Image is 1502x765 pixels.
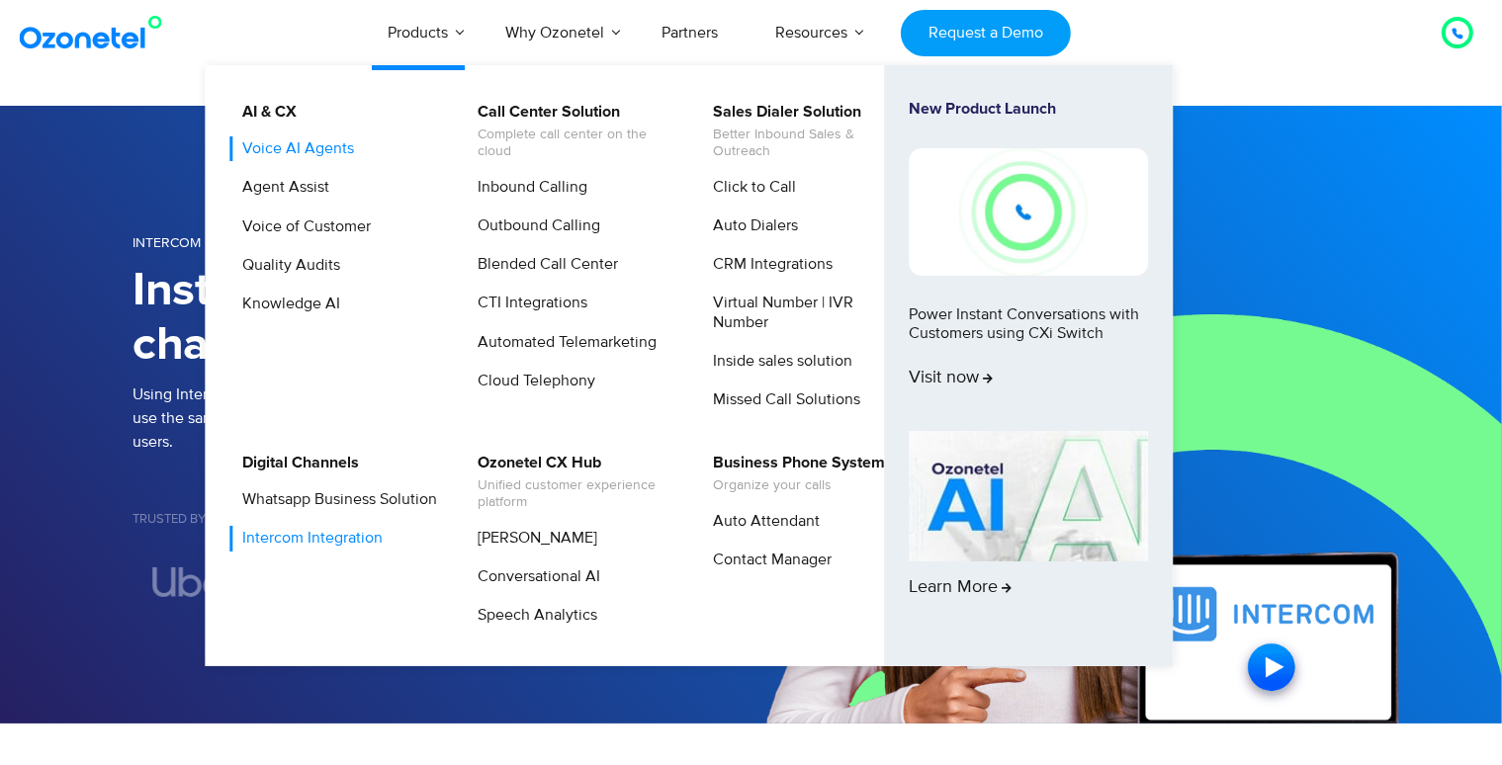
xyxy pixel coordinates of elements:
[478,477,672,511] span: Unified customer experience platform
[133,382,751,454] p: Using Intercom for live chats? [PERSON_NAME]’s call widget lets you use the same chat window to m...
[465,369,598,393] a: Cloud Telephony
[901,10,1070,56] a: Request a Demo
[133,513,751,526] h5: Trusted by 2000+ Businesses
[133,264,751,373] h1: Instantly switch from chats to calls
[229,136,357,161] a: Voice AI Agents
[152,567,238,597] img: uber
[701,349,856,374] a: Inside sales solution
[910,368,994,389] span: Visit now
[910,431,1149,561] img: AI
[465,564,603,589] a: Conversational AI
[133,234,293,251] span: INTERCOM INTEGRATION
[229,526,386,551] a: Intercom Integration
[465,175,590,200] a: Inbound Calling
[701,548,836,572] a: Contact Manager
[701,175,800,200] a: Click to Call
[465,213,603,238] a: Outbound Calling
[910,100,1149,423] a: New Product LaunchPower Instant Conversations with Customers using CXi SwitchVisit now
[229,451,362,475] a: Digital Channels
[701,213,802,238] a: Auto Dialers
[229,253,343,278] a: Quality Audits
[701,451,889,497] a: Business Phone SystemOrganize your calls
[465,451,675,514] a: Ozonetel CX HubUnified customer experience platform
[229,487,440,512] a: Whatsapp Business Solution
[714,477,886,494] span: Organize your calls
[465,330,660,355] a: Automated Telemarketing
[701,291,912,334] a: Virtual Number | IVR Number
[701,100,912,163] a: Sales Dialer SolutionBetter Inbound Sales & Outreach
[229,214,374,239] a: Voice of Customer
[133,567,258,597] div: 4 / 7
[701,252,837,277] a: CRM Integrations
[910,148,1149,275] img: New-Project-17.png
[478,127,672,160] span: Complete call center on the cloud
[701,387,864,412] a: Missed Call Solutions
[701,509,824,534] a: Auto Attendant
[910,431,1149,633] a: Learn More
[465,291,590,315] a: CTI Integrations
[229,175,332,200] a: Agent Assist
[465,603,600,628] a: Speech Analytics
[465,252,621,277] a: Blended Call Center
[465,100,675,163] a: Call Center SolutionComplete call center on the cloud
[714,127,909,160] span: Better Inbound Sales & Outreach
[910,577,1013,599] span: Learn More
[229,100,300,125] a: AI & CX
[465,526,600,551] a: [PERSON_NAME]
[133,565,751,600] div: Image Carousel
[229,292,343,316] a: Knowledge AI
